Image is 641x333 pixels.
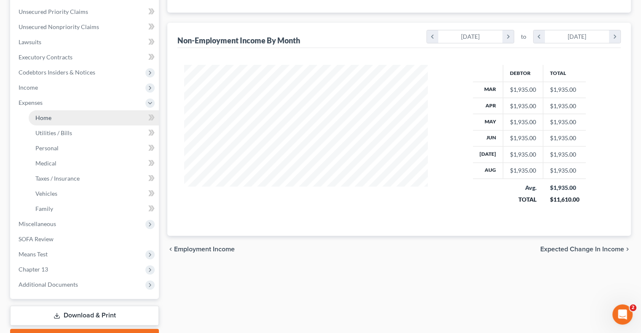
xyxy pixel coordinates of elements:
a: Executory Contracts [12,50,159,65]
th: May [473,114,503,130]
div: Avg. [510,184,536,192]
i: chevron_right [609,30,620,43]
span: Unsecured Nonpriority Claims [19,23,99,30]
i: chevron_left [167,246,174,253]
button: Expected Change in Income chevron_right [540,246,631,253]
a: Vehicles [29,186,159,201]
span: Means Test [19,250,48,258]
iframe: Intercom live chat [612,304,633,325]
a: Unsecured Priority Claims [12,4,159,19]
span: Chapter 13 [19,266,48,273]
a: Home [29,110,159,125]
span: Personal [35,144,59,152]
a: Personal [29,141,159,156]
span: Home [35,114,51,121]
span: SOFA Review [19,235,54,242]
button: chevron_left Employment Income [167,246,235,253]
td: $1,935.00 [543,147,586,163]
a: Taxes / Insurance [29,171,159,186]
span: to [521,32,526,41]
th: Jun [473,130,503,146]
div: $11,610.00 [550,195,579,204]
span: Unsecured Priority Claims [19,8,88,15]
div: $1,935.00 [510,134,536,142]
a: Utilities / Bills [29,125,159,141]
div: TOTAL [510,195,536,204]
span: Executory Contracts [19,53,72,61]
i: chevron_left [427,30,438,43]
span: Additional Documents [19,281,78,288]
span: Expected Change in Income [540,246,624,253]
i: chevron_left [534,30,545,43]
div: $1,935.00 [510,118,536,126]
a: SOFA Review [12,232,159,247]
i: chevron_right [624,246,631,253]
span: Vehicles [35,190,57,197]
div: [DATE] [438,30,503,43]
div: Non-Employment Income By Month [177,35,300,45]
div: [DATE] [545,30,609,43]
td: $1,935.00 [543,114,586,130]
div: $1,935.00 [550,184,579,192]
span: Utilities / Bills [35,129,72,136]
th: Total [543,65,586,82]
div: $1,935.00 [510,150,536,159]
td: $1,935.00 [543,98,586,114]
th: [DATE] [473,147,503,163]
td: $1,935.00 [543,163,586,178]
a: Download & Print [10,306,159,325]
a: Lawsuits [12,35,159,50]
th: Aug [473,163,503,178]
th: Mar [473,82,503,98]
span: Medical [35,160,56,167]
span: Family [35,205,53,212]
div: $1,935.00 [510,166,536,175]
div: $1,935.00 [510,102,536,110]
span: Taxes / Insurance [35,175,80,182]
i: chevron_right [502,30,514,43]
span: Codebtors Insiders & Notices [19,69,95,76]
span: Lawsuits [19,38,41,45]
th: Apr [473,98,503,114]
span: Income [19,84,38,91]
span: Miscellaneous [19,220,56,227]
a: Unsecured Nonpriority Claims [12,19,159,35]
a: Family [29,201,159,216]
td: $1,935.00 [543,130,586,146]
span: 2 [630,304,636,311]
td: $1,935.00 [543,82,586,98]
span: Expenses [19,99,43,106]
a: Medical [29,156,159,171]
span: Employment Income [174,246,235,253]
div: $1,935.00 [510,85,536,94]
th: Debtor [503,65,543,82]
